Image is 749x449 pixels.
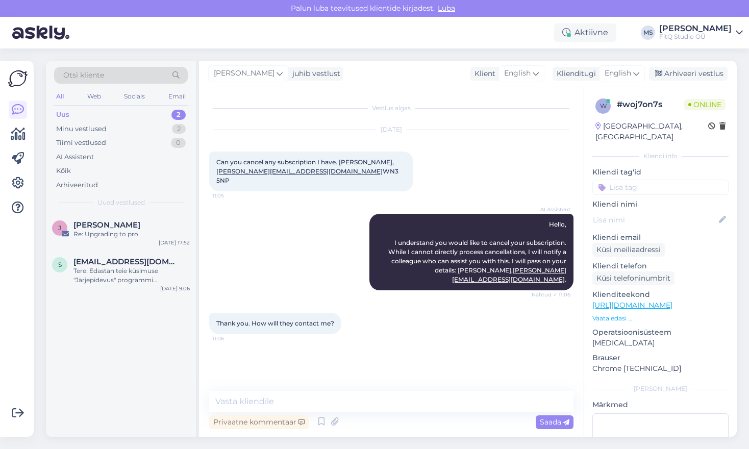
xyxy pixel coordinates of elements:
p: Chrome [TECHNICAL_ID] [592,363,729,374]
span: 11:06 [212,335,251,342]
span: Luba [435,4,458,13]
div: 2 [171,110,186,120]
div: Socials [122,90,147,103]
div: AI Assistent [56,152,94,162]
div: [DATE] 17:52 [159,239,190,246]
div: MS [641,26,655,40]
div: 0 [171,138,186,148]
span: Uued vestlused [97,198,145,207]
p: Kliendi email [592,232,729,243]
div: [PERSON_NAME] [659,24,732,33]
p: Klienditeekond [592,289,729,300]
span: 11:05 [212,192,251,199]
div: Arhiveeri vestlus [649,67,728,81]
div: Aktiivne [554,23,616,42]
p: Brauser [592,353,729,363]
p: Kliendi tag'id [592,167,729,178]
div: Web [85,90,103,103]
span: Otsi kliente [63,70,104,81]
div: Küsi meiliaadressi [592,243,665,257]
div: Arhiveeritud [56,180,98,190]
a: [URL][DOMAIN_NAME] [592,301,672,310]
div: All [54,90,66,103]
div: [DATE] [209,125,573,134]
div: Kliendi info [592,152,729,161]
div: Küsi telefoninumbrit [592,271,675,285]
p: Vaata edasi ... [592,314,729,323]
div: Tiimi vestlused [56,138,106,148]
span: Thank you. How will they contact me? [216,319,334,327]
div: [PERSON_NAME] [592,384,729,393]
input: Lisa tag [592,180,729,195]
span: Can you cancel any subscription I have. [PERSON_NAME], WN3 5NP [216,158,400,184]
span: AI Assistent [532,206,570,213]
div: FitQ Studio OÜ [659,33,732,41]
span: w [600,102,607,110]
div: [DATE] 9:06 [160,285,190,292]
span: s [58,261,62,268]
span: [PERSON_NAME] [214,68,274,79]
div: Tere! Edastan teie küsimuse "Järjepidevus" programmi [PERSON_NAME] videote ligipääsu probleemi ko... [73,266,190,285]
span: Nähtud ✓ 11:06 [532,291,570,298]
span: sirje.pajuri@gmail.com [73,257,180,266]
p: Kliendi nimi [592,199,729,210]
img: Askly Logo [8,69,28,88]
div: Klienditugi [553,68,596,79]
span: English [504,68,531,79]
div: Vestlus algas [209,104,573,113]
span: Jarmo Takkinen [73,220,140,230]
a: [PERSON_NAME][EMAIL_ADDRESS][DOMAIN_NAME] [216,167,383,175]
div: Privaatne kommentaar [209,415,309,429]
div: Uus [56,110,69,120]
div: Re: Upgrading to pro [73,230,190,239]
span: J [58,224,61,232]
p: Operatsioonisüsteem [592,327,729,338]
input: Lisa nimi [593,214,717,226]
p: Kliendi telefon [592,261,729,271]
div: Kõik [56,166,71,176]
span: Saada [540,417,569,427]
span: Online [684,99,726,110]
a: [PERSON_NAME]FitQ Studio OÜ [659,24,743,41]
span: Hello, I understand you would like to cancel your subscription. While I cannot directly process c... [388,220,568,283]
p: Märkmed [592,400,729,410]
div: Email [166,90,188,103]
span: English [605,68,631,79]
div: [GEOGRAPHIC_DATA], [GEOGRAPHIC_DATA] [595,121,708,142]
div: # woj7on7s [617,98,684,111]
div: juhib vestlust [288,68,340,79]
p: [MEDICAL_DATA] [592,338,729,348]
div: 2 [172,124,186,134]
div: Klient [470,68,495,79]
div: Minu vestlused [56,124,107,134]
